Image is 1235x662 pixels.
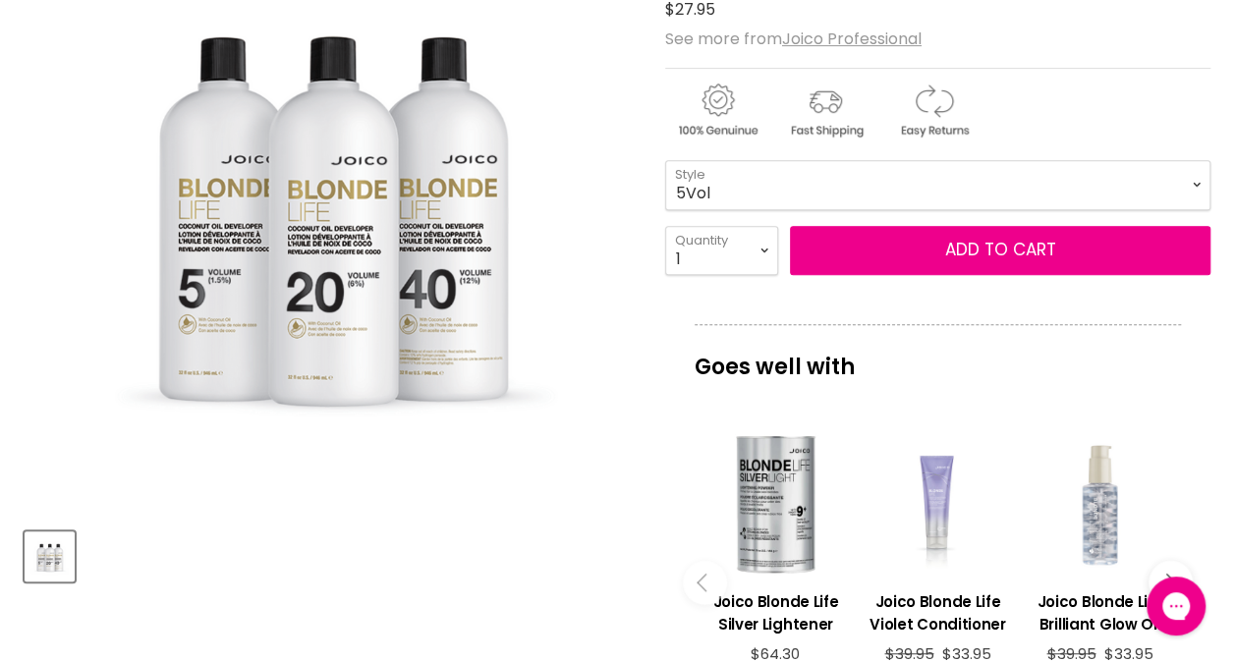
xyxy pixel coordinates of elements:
[695,324,1181,389] p: Goes well with
[22,525,639,581] div: Product thumbnails
[773,81,877,140] img: shipping.gif
[665,28,922,50] span: See more from
[944,238,1055,261] span: Add to cart
[881,81,985,140] img: returns.gif
[1137,570,1215,642] iframe: Gorgias live chat messenger
[25,531,75,581] button: Joico Blonde life Coconut Oil Developers
[1029,590,1171,635] h3: Joico Blonde Life Brilliant Glow Oil
[867,590,1009,635] h3: Joico Blonde Life Violet Conditioner
[665,81,769,140] img: genuine.gif
[782,28,922,50] a: Joico Professional
[867,576,1009,645] a: View product:Joico Blonde Life Violet Conditioner
[704,576,847,645] a: View product:Joico Blonde Life Silver Lightener
[665,226,778,275] select: Quantity
[1029,576,1171,645] a: View product:Joico Blonde Life Brilliant Glow Oil
[790,226,1210,275] button: Add to cart
[27,538,73,575] img: Joico Blonde life Coconut Oil Developers
[704,590,847,635] h3: Joico Blonde Life Silver Lightener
